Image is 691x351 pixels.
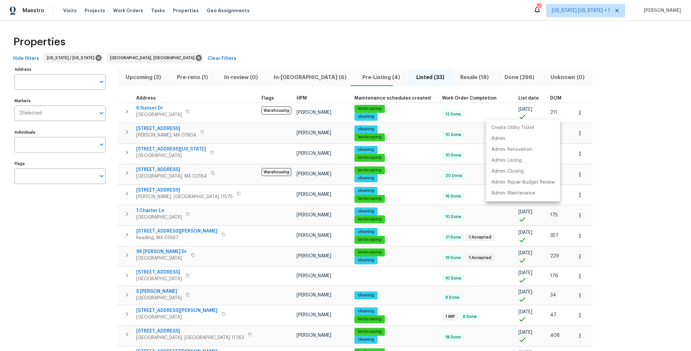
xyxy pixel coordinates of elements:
p: Admin: Repair Budget Review [491,179,555,186]
p: Admin [491,135,505,142]
p: Create Utility Ticket [491,124,535,131]
p: Admin: Maintenance [491,190,535,197]
p: Admin: Closing [491,168,524,175]
p: Admin: Renovation [491,146,532,153]
p: Admin: Listing [491,157,522,164]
